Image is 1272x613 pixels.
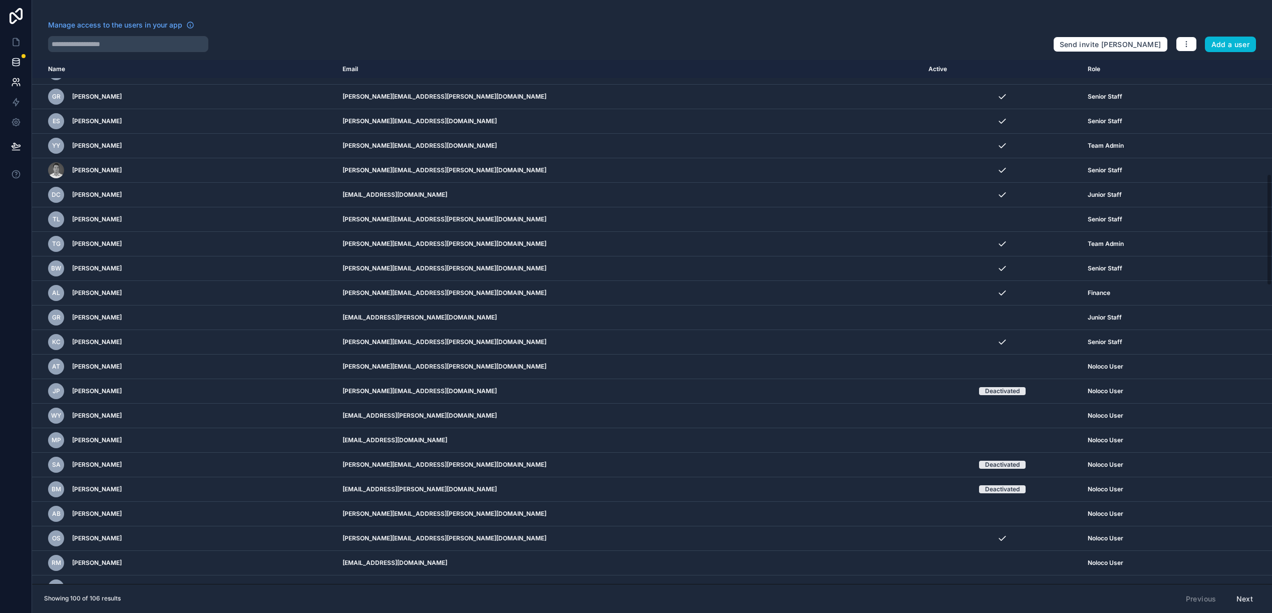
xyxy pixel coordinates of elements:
span: Senior Staff [1088,117,1122,125]
span: [PERSON_NAME] [72,461,122,469]
td: [PERSON_NAME][EMAIL_ADDRESS][PERSON_NAME][DOMAIN_NAME] [337,207,922,232]
span: KC [52,338,61,346]
td: [PERSON_NAME][EMAIL_ADDRESS][PERSON_NAME][DOMAIN_NAME] [337,85,922,109]
td: [EMAIL_ADDRESS][PERSON_NAME][DOMAIN_NAME] [337,404,922,428]
span: [PERSON_NAME] [72,264,122,272]
th: Active [922,60,1082,79]
span: [PERSON_NAME] [72,314,122,322]
span: Junior Staff [1088,191,1122,199]
span: Noloco User [1088,387,1123,395]
td: [PERSON_NAME][EMAIL_ADDRESS][PERSON_NAME][DOMAIN_NAME] [337,158,922,183]
td: [PERSON_NAME][EMAIL_ADDRESS][PERSON_NAME][DOMAIN_NAME] [337,453,922,477]
span: Senior Staff [1088,338,1122,346]
span: DC [52,191,61,199]
span: [PERSON_NAME] [72,510,122,518]
td: [EMAIL_ADDRESS][PERSON_NAME][DOMAIN_NAME] [337,305,922,330]
span: Team Admin [1088,240,1124,248]
span: Senior Staff [1088,264,1122,272]
span: [PERSON_NAME] [72,93,122,101]
span: Senior Staff [1088,215,1122,223]
span: AL [52,289,60,297]
td: [EMAIL_ADDRESS][DOMAIN_NAME] [337,428,922,453]
span: [PERSON_NAME] [72,583,122,591]
td: [EMAIL_ADDRESS][DOMAIN_NAME] [337,183,922,207]
span: [PERSON_NAME] [72,534,122,542]
span: YY [52,142,60,150]
span: [PERSON_NAME] [72,363,122,371]
span: MP [52,436,61,444]
span: Senior Staff [1088,93,1122,101]
span: JP [53,387,60,395]
span: [PERSON_NAME] [72,485,122,493]
button: Next [1229,590,1260,607]
td: [PERSON_NAME][EMAIL_ADDRESS][PERSON_NAME][DOMAIN_NAME] [337,256,922,281]
span: Senior Staff [1088,583,1122,591]
span: Junior Staff [1088,314,1122,322]
span: Showing 100 of 106 results [44,594,121,602]
span: TG [52,240,61,248]
span: Noloco User [1088,534,1123,542]
span: WY [51,412,61,420]
span: [PERSON_NAME] [72,338,122,346]
td: [PERSON_NAME][EMAIL_ADDRESS][DOMAIN_NAME] [337,379,922,404]
div: Deactivated [985,485,1020,493]
span: [PERSON_NAME] [32,583,81,591]
span: TL [53,215,60,223]
td: [PERSON_NAME][EMAIL_ADDRESS][DOMAIN_NAME] [337,134,922,158]
div: scrollable content [32,60,1272,584]
span: [PERSON_NAME] [72,240,122,248]
span: GR [52,93,61,101]
span: RM [52,559,61,567]
td: [PERSON_NAME][EMAIL_ADDRESS][PERSON_NAME][DOMAIN_NAME] [337,330,922,355]
a: Manage access to the users in your app [48,20,194,30]
span: Noloco User [1088,461,1123,469]
td: [EMAIL_ADDRESS][DOMAIN_NAME] [337,575,922,600]
span: Finance [1088,289,1110,297]
span: OS [52,534,61,542]
span: Noloco User [1088,510,1123,518]
span: SA [52,461,61,469]
td: [PERSON_NAME][EMAIL_ADDRESS][PERSON_NAME][DOMAIN_NAME] [337,232,922,256]
span: Senior Staff [1088,166,1122,174]
td: [PERSON_NAME][EMAIL_ADDRESS][PERSON_NAME][DOMAIN_NAME] [337,526,922,551]
th: Name [32,60,337,79]
td: [PERSON_NAME][EMAIL_ADDRESS][PERSON_NAME][DOMAIN_NAME] [337,502,922,526]
span: BM [52,485,61,493]
span: Noloco User [1088,485,1123,493]
th: Role [1082,60,1212,79]
td: [PERSON_NAME][EMAIL_ADDRESS][PERSON_NAME][DOMAIN_NAME] [337,355,922,379]
span: [PERSON_NAME] [72,436,122,444]
span: [PERSON_NAME] [72,215,122,223]
span: [PERSON_NAME] [72,117,122,125]
span: GR [52,314,61,322]
span: Noloco User [1088,412,1123,420]
th: Email [337,60,922,79]
span: [PERSON_NAME] [72,142,122,150]
td: [PERSON_NAME][EMAIL_ADDRESS][DOMAIN_NAME] [337,109,922,134]
span: BW [51,264,61,272]
span: Team Admin [1088,142,1124,150]
span: Noloco User [1088,436,1123,444]
span: [PERSON_NAME] [72,191,122,199]
td: [EMAIL_ADDRESS][PERSON_NAME][DOMAIN_NAME] [337,477,922,502]
span: AB [52,510,61,518]
span: Manage access to the users in your app [48,20,182,30]
td: [PERSON_NAME][EMAIL_ADDRESS][PERSON_NAME][DOMAIN_NAME] [337,281,922,305]
span: [PERSON_NAME] [72,412,122,420]
span: AT [52,363,60,371]
span: [PERSON_NAME] [72,387,122,395]
button: Add a user [1205,37,1256,53]
span: Noloco User [1088,363,1123,371]
div: Deactivated [985,461,1020,469]
div: Deactivated [985,387,1020,395]
span: [PERSON_NAME] [72,289,122,297]
span: [PERSON_NAME] [72,559,122,567]
span: [PERSON_NAME] [72,166,122,174]
span: Noloco User [1088,559,1123,567]
td: [EMAIL_ADDRESS][DOMAIN_NAME] [337,551,922,575]
span: ES [53,117,60,125]
button: Send invite [PERSON_NAME] [1053,37,1168,53]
